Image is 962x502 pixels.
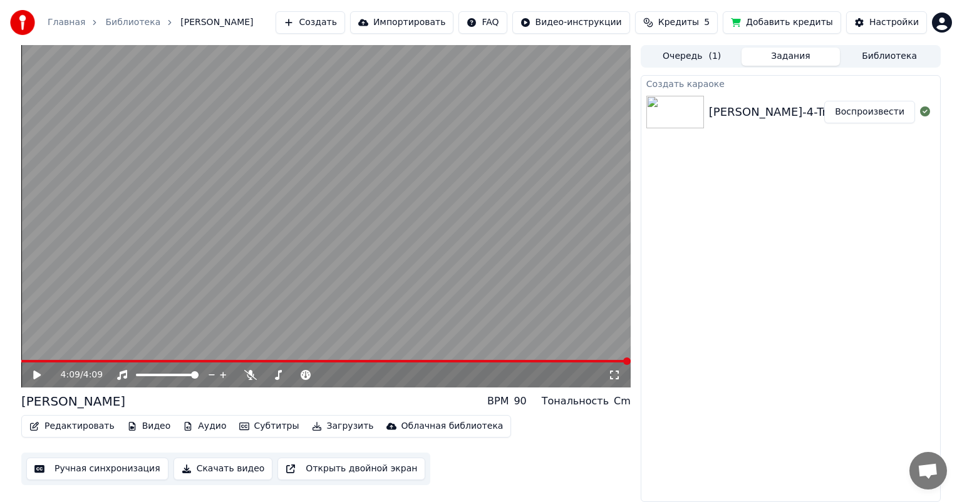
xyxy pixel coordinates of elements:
[824,101,915,123] button: Воспроизвести
[723,11,841,34] button: Добавить кредиты
[658,16,699,29] span: Кредиты
[122,417,176,435] button: Видео
[180,16,253,29] span: [PERSON_NAME]
[61,369,91,381] div: /
[840,48,939,66] button: Библиотека
[742,48,840,66] button: Задания
[641,76,940,91] div: Создать караоке
[10,10,35,35] img: youka
[178,417,231,435] button: Аудио
[614,394,631,409] div: Cm
[173,458,273,480] button: Скачать видео
[512,11,630,34] button: Видео-инструкции
[846,11,927,34] button: Настройки
[709,103,891,121] div: [PERSON_NAME]-4-Track_Master
[277,458,425,480] button: Открыть двойной экран
[458,11,507,34] button: FAQ
[26,458,168,480] button: Ручная синхронизация
[61,369,80,381] span: 4:09
[48,16,254,29] nav: breadcrumb
[643,48,742,66] button: Очередь
[708,50,721,63] span: ( 1 )
[401,420,504,433] div: Облачная библиотека
[234,417,304,435] button: Субтитры
[48,16,85,29] a: Главная
[24,417,120,435] button: Редактировать
[869,16,919,29] div: Настройки
[487,394,509,409] div: BPM
[83,369,103,381] span: 4:09
[105,16,160,29] a: Библиотека
[542,394,609,409] div: Тональность
[21,392,125,410] div: [PERSON_NAME]
[704,16,710,29] span: 5
[276,11,344,34] button: Создать
[307,417,379,435] button: Загрузить
[909,452,947,489] a: Открытый чат
[635,11,718,34] button: Кредиты5
[350,11,454,34] button: Импортировать
[514,394,526,409] div: 90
